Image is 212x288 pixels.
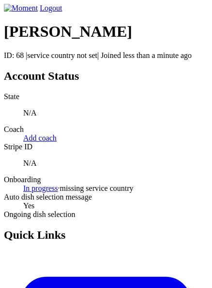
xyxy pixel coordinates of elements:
p: N/A [23,159,208,168]
a: In progress [23,184,58,192]
span: · [58,184,60,192]
span: missing service country [60,184,134,192]
dt: Stripe ID [4,143,208,151]
dt: Onboarding [4,175,208,184]
h2: Quick Links [4,229,208,242]
h2: Account Status [4,70,208,83]
a: Add coach [23,134,57,142]
p: N/A [23,109,208,117]
dt: Coach [4,125,208,134]
p: ID: 68 | | Joined less than a minute ago [4,51,208,60]
span: Yes [23,202,34,210]
h1: [PERSON_NAME] [4,23,208,41]
dt: Auto dish selection message [4,193,208,202]
img: Moment [4,4,38,13]
a: Logout [40,4,62,12]
dt: Ongoing dish selection [4,210,208,219]
dt: State [4,92,208,101]
span: service country not set [28,51,97,59]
